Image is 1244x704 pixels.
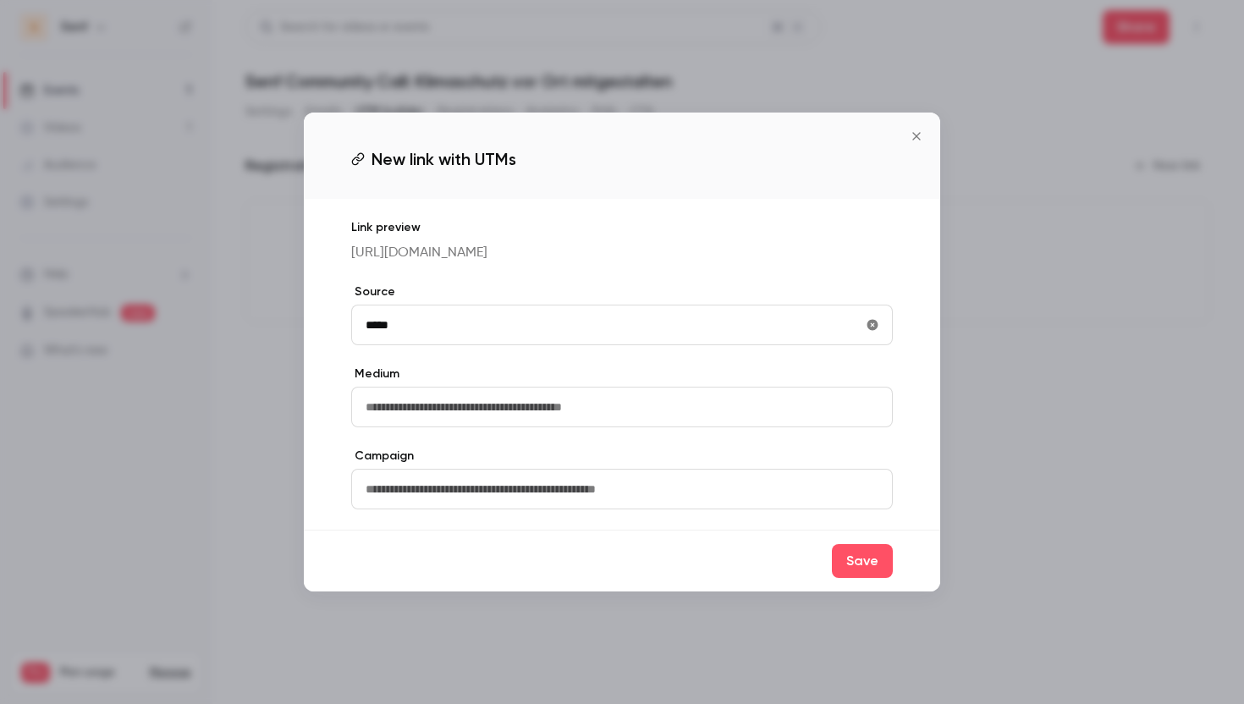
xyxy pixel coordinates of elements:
[351,366,893,382] label: Medium
[372,146,516,172] span: New link with UTMs
[832,544,893,578] button: Save
[351,448,893,465] label: Campaign
[859,311,886,338] button: utmSource
[351,219,893,236] p: Link preview
[351,283,893,300] label: Source
[351,243,893,263] p: [URL][DOMAIN_NAME]
[900,119,933,153] button: Close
